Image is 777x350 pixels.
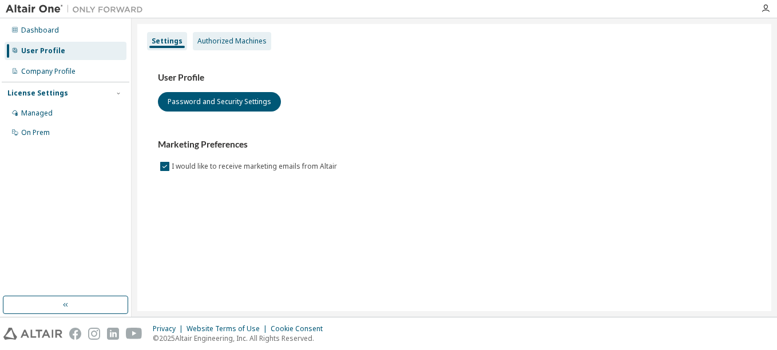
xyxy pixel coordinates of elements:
[158,72,751,83] h3: User Profile
[7,89,68,98] div: License Settings
[197,37,267,46] div: Authorized Machines
[88,328,100,340] img: instagram.svg
[69,328,81,340] img: facebook.svg
[153,324,187,333] div: Privacy
[21,128,50,137] div: On Prem
[158,92,281,112] button: Password and Security Settings
[172,160,339,173] label: I would like to receive marketing emails from Altair
[6,3,149,15] img: Altair One
[21,26,59,35] div: Dashboard
[21,67,76,76] div: Company Profile
[271,324,330,333] div: Cookie Consent
[107,328,119,340] img: linkedin.svg
[158,139,751,150] h3: Marketing Preferences
[153,333,330,343] p: © 2025 Altair Engineering, Inc. All Rights Reserved.
[152,37,183,46] div: Settings
[3,328,62,340] img: altair_logo.svg
[21,46,65,55] div: User Profile
[187,324,271,333] div: Website Terms of Use
[21,109,53,118] div: Managed
[126,328,142,340] img: youtube.svg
